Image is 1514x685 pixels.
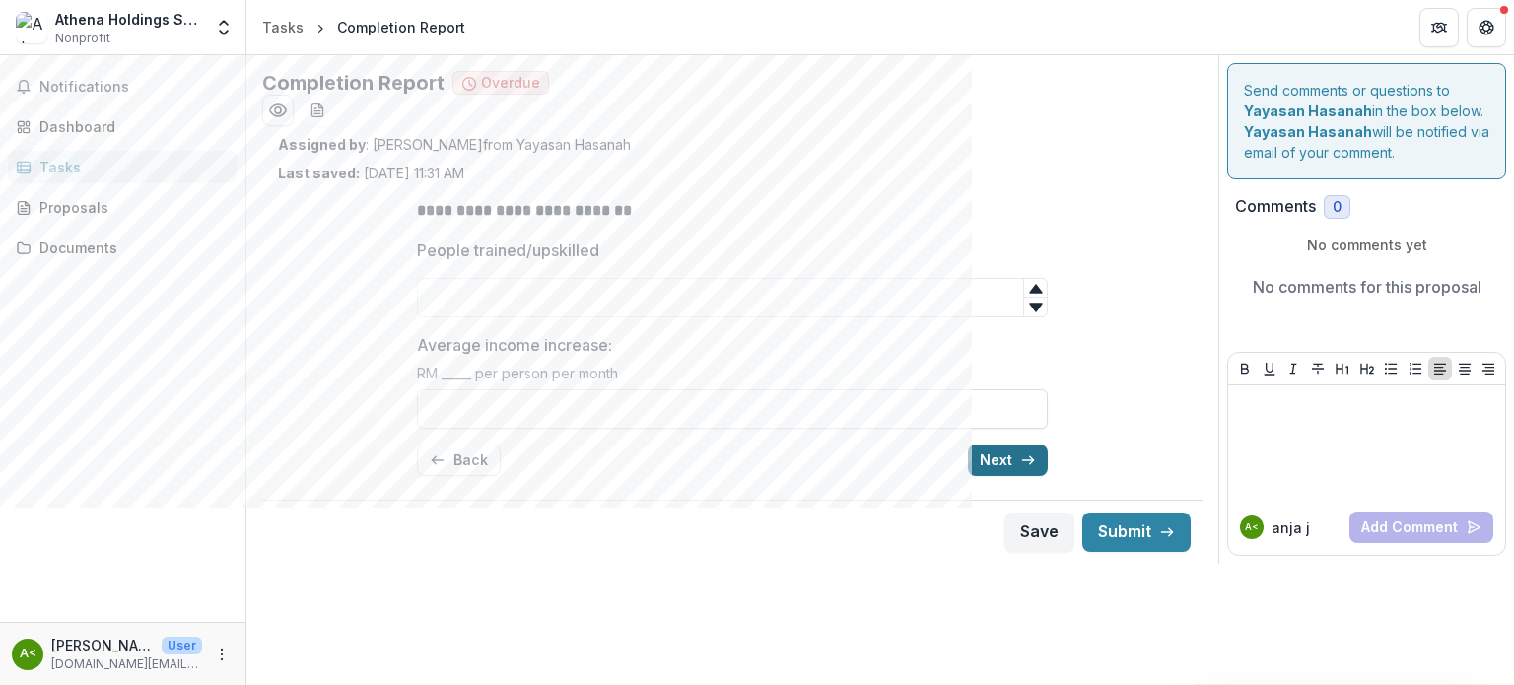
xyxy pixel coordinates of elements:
p: People trained/upskilled [417,239,599,262]
div: Tasks [262,17,304,37]
button: Get Help [1467,8,1506,47]
div: Completion Report [337,17,465,37]
p: No comments for this proposal [1253,275,1481,299]
button: Submit [1082,513,1191,552]
button: Bullet List [1379,357,1403,380]
h2: Completion Report [262,71,445,95]
span: Nonprofit [55,30,110,47]
button: Ordered List [1404,357,1427,380]
button: Align Center [1453,357,1477,380]
a: Proposals [8,191,238,224]
div: Documents [39,238,222,258]
p: Average income increase: [417,333,612,357]
button: Partners [1419,8,1459,47]
button: More [210,643,234,666]
h2: Comments [1235,197,1316,216]
strong: Assigned by [278,136,366,153]
button: Heading 2 [1355,357,1379,380]
nav: breadcrumb [254,13,473,41]
strong: Yayasan Hasanah [1244,103,1372,119]
p: [DOMAIN_NAME][EMAIL_ADDRESS][DOMAIN_NAME] [51,655,202,673]
p: No comments yet [1235,235,1498,255]
div: Athena Holdings Sdn Bhd [55,9,202,30]
p: anja j [1272,517,1310,538]
button: download-word-button [302,95,333,126]
button: Save [1004,513,1074,552]
p: [DATE] 11:31 AM [278,163,464,183]
button: Add Comment [1349,512,1493,543]
div: Send comments or questions to in the box below. will be notified via email of your comment. [1227,63,1506,179]
p: User [162,637,202,654]
div: Dashboard [39,116,222,137]
button: Open entity switcher [210,8,238,47]
button: Align Right [1477,357,1500,380]
p: : [PERSON_NAME] from Yayasan Hasanah [278,134,1187,155]
div: Proposals [39,197,222,218]
a: Dashboard [8,110,238,143]
div: Tasks [39,157,222,177]
div: RM _____ per person per month [417,365,1048,389]
button: Heading 1 [1331,357,1354,380]
button: Preview 9faf53e2-7467-47c2-b0ed-4968e297b072.pdf [262,95,294,126]
button: Italicize [1281,357,1305,380]
a: Tasks [8,151,238,183]
button: Notifications [8,71,238,103]
button: Align Left [1428,357,1452,380]
button: Underline [1258,357,1281,380]
span: Overdue [481,75,540,92]
a: Tasks [254,13,311,41]
button: Next [968,445,1048,476]
p: [PERSON_NAME] <[DOMAIN_NAME][EMAIL_ADDRESS][DOMAIN_NAME]> [51,635,154,655]
button: Back [417,445,501,476]
div: anja juliah <athenaholdings.my@gmail.com> [20,648,36,660]
a: Documents [8,232,238,264]
div: anja juliah <athenaholdings.my@gmail.com> [1245,522,1259,532]
span: Notifications [39,79,230,96]
span: 0 [1333,199,1342,216]
button: Bold [1233,357,1257,380]
img: Athena Holdings Sdn Bhd [16,12,47,43]
strong: Yayasan Hasanah [1244,123,1372,140]
strong: Last saved: [278,165,360,181]
button: Strike [1306,357,1330,380]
